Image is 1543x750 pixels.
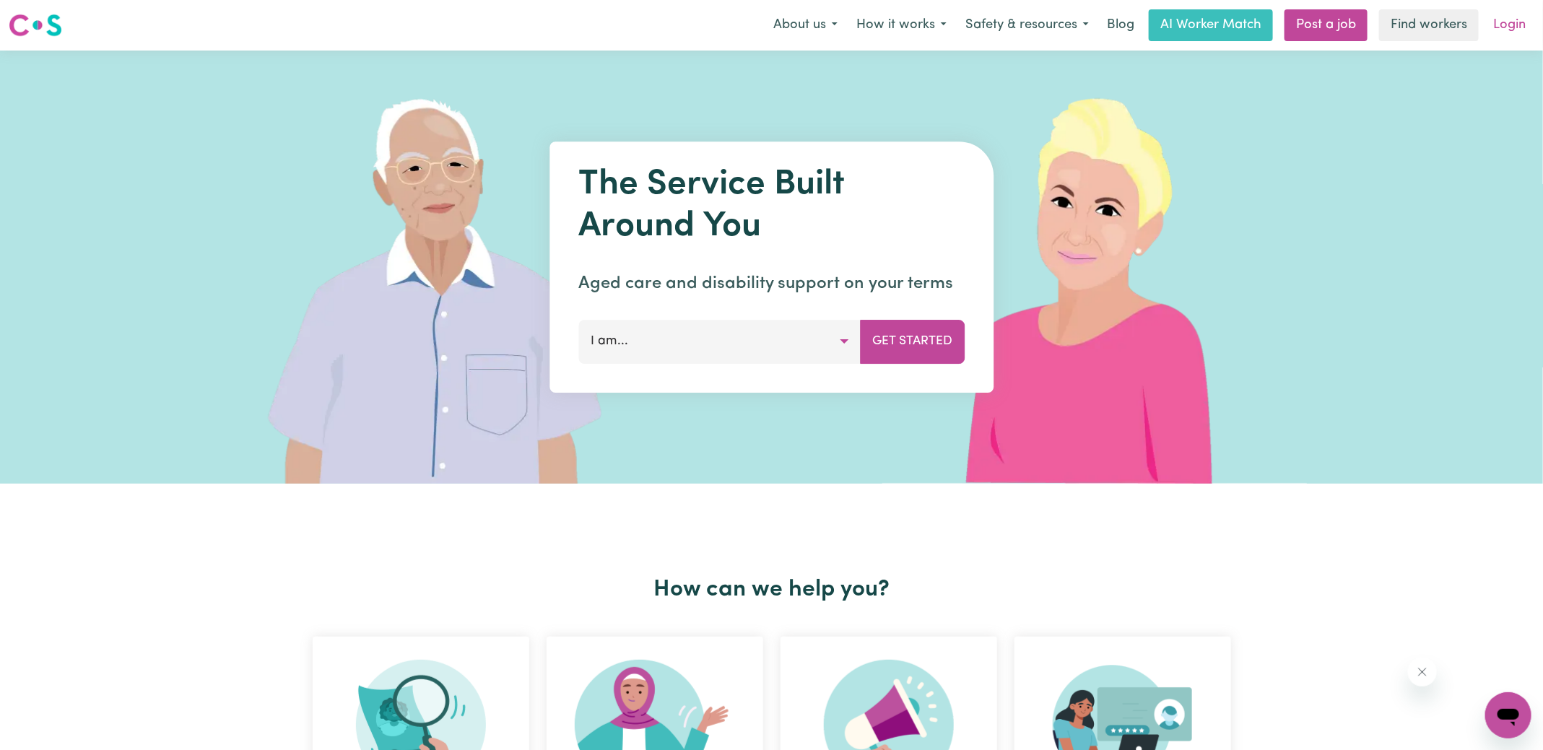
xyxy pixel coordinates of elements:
button: Safety & resources [956,10,1098,40]
button: About us [764,10,847,40]
button: How it works [847,10,956,40]
a: Blog [1098,9,1143,41]
a: Post a job [1285,9,1368,41]
iframe: Button to launch messaging window [1485,692,1531,738]
a: Login [1485,9,1534,41]
iframe: Close message [1408,658,1437,686]
img: Careseekers logo [9,12,62,38]
p: Aged care and disability support on your terms [578,271,965,297]
span: Need any help? [9,10,87,22]
h1: The Service Built Around You [578,165,965,248]
h2: How can we help you? [304,576,1240,603]
a: Find workers [1379,9,1479,41]
a: AI Worker Match [1149,9,1273,41]
button: Get Started [860,320,965,363]
a: Careseekers logo [9,9,62,42]
button: I am... [578,320,861,363]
